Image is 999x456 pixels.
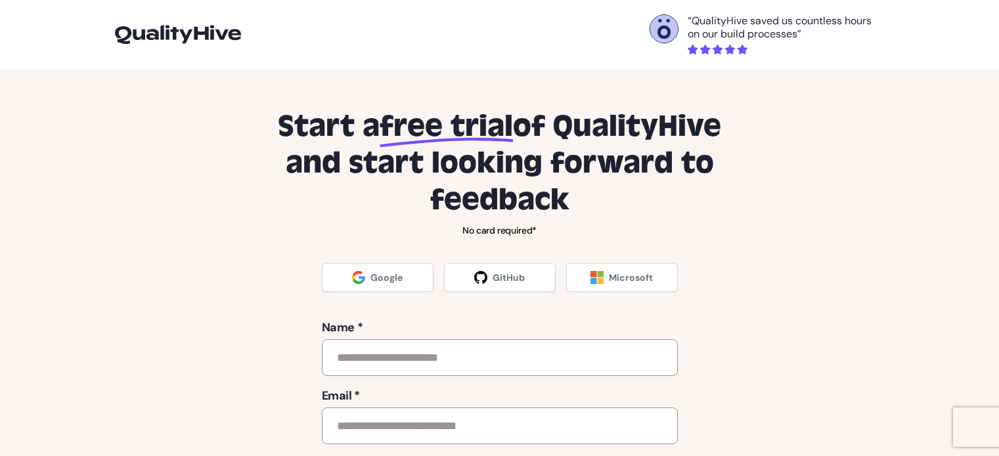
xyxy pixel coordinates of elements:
a: Microsoft [566,263,678,292]
a: GitHub [444,263,556,292]
a: Google [322,263,433,292]
p: No card required* [258,224,742,237]
span: GitHub [493,271,525,284]
p: “QualityHive saved us countless hours on our build processes” [688,14,885,41]
span: Google [370,271,403,284]
img: logo-icon [115,25,241,43]
img: Otelli Design [650,15,678,43]
label: Name * [322,318,678,337]
span: of QualityHive and start looking forward to feedback [286,108,722,218]
span: free trial [380,108,513,145]
span: Start a [278,108,380,145]
span: Microsoft [609,271,653,284]
label: Email * [322,386,678,405]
